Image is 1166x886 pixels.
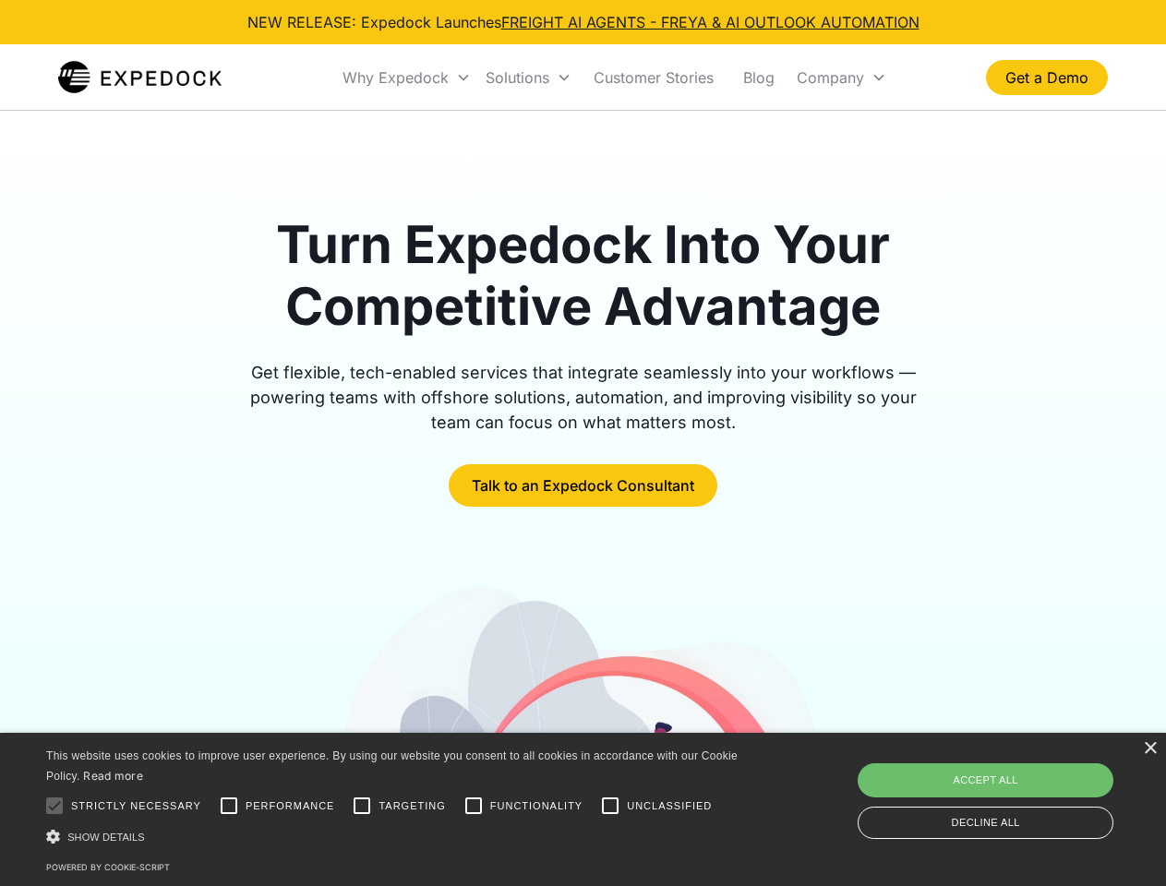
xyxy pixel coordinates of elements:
[449,464,717,507] a: Talk to an Expedock Consultant
[379,798,445,814] span: Targeting
[343,68,449,87] div: Why Expedock
[46,862,170,872] a: Powered by cookie-script
[229,214,938,338] h1: Turn Expedock Into Your Competitive Advantage
[46,749,738,784] span: This website uses cookies to improve user experience. By using our website you consent to all coo...
[486,68,549,87] div: Solutions
[797,68,864,87] div: Company
[490,798,583,814] span: Functionality
[58,59,222,96] a: home
[478,46,579,109] div: Solutions
[986,60,1108,95] a: Get a Demo
[335,46,478,109] div: Why Expedock
[83,769,143,783] a: Read more
[789,46,894,109] div: Company
[247,11,920,33] div: NEW RELEASE: Expedock Launches
[501,13,920,31] a: FREIGHT AI AGENTS - FREYA & AI OUTLOOK AUTOMATION
[71,798,201,814] span: Strictly necessary
[246,798,335,814] span: Performance
[67,832,145,843] span: Show details
[728,46,789,109] a: Blog
[58,59,222,96] img: Expedock Logo
[859,687,1166,886] iframe: Chat Widget
[579,46,728,109] a: Customer Stories
[627,798,712,814] span: Unclassified
[229,360,938,435] div: Get flexible, tech-enabled services that integrate seamlessly into your workflows — powering team...
[46,827,744,846] div: Show details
